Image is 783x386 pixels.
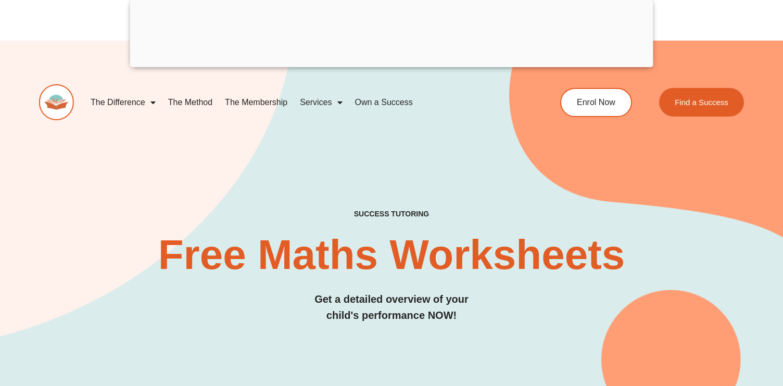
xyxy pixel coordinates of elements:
span: Enrol Now [577,98,615,107]
h2: Free Maths Worksheets​ [39,234,744,276]
a: The Membership [219,91,294,114]
iframe: Chat Widget [604,268,783,386]
h4: SUCCESS TUTORING​ [39,210,744,218]
a: The Difference [84,91,162,114]
span: Find a Success [675,98,728,106]
a: Own a Success [349,91,419,114]
nav: Menu [84,91,520,114]
a: Enrol Now [560,88,632,117]
a: The Method [162,91,219,114]
h3: Get a detailed overview of your child's performance NOW! [39,291,744,324]
a: Services [294,91,348,114]
a: Find a Success [659,88,744,117]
